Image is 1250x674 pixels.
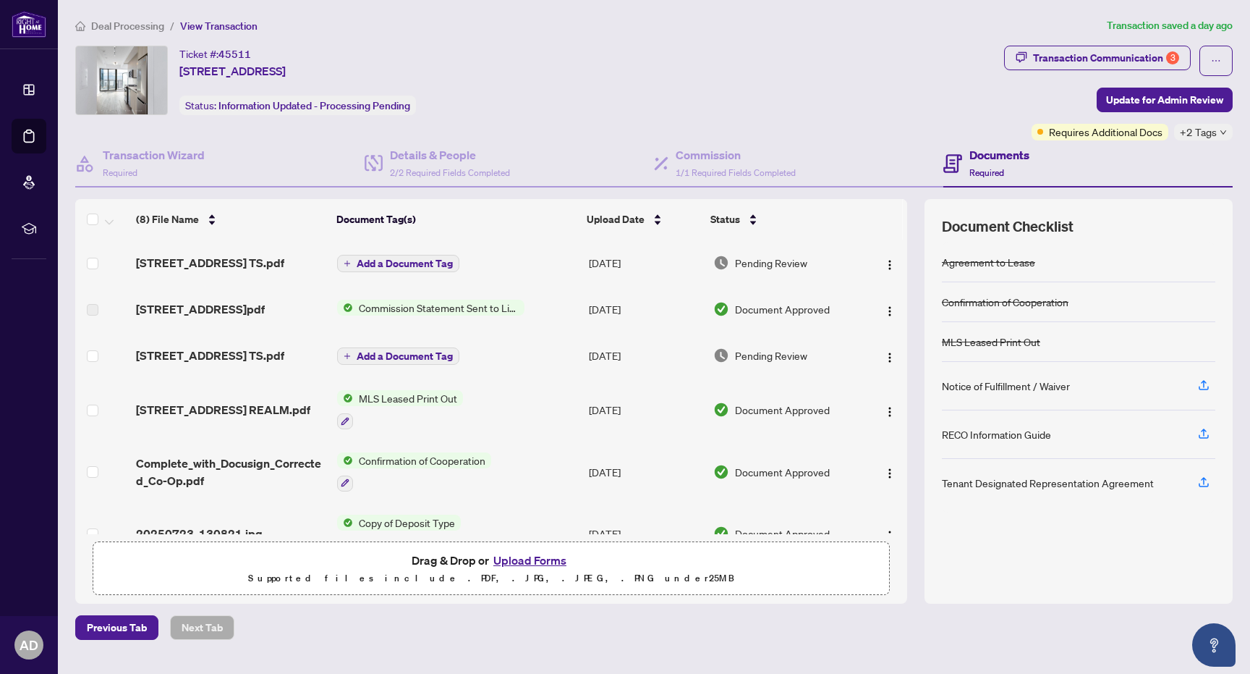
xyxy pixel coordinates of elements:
[735,301,830,317] span: Document Approved
[87,616,147,639] span: Previous Tab
[884,306,896,317] img: Logo
[136,254,284,271] span: [STREET_ADDRESS] TS.pdf
[390,167,510,178] span: 2/2 Required Fields Completed
[1192,623,1236,667] button: Open asap
[76,46,167,114] img: IMG-C12266810_1.jpg
[344,353,351,360] span: plus
[412,551,571,570] span: Drag & Drop or
[884,406,896,418] img: Logo
[1049,124,1162,140] span: Requires Additional Docs
[337,452,491,492] button: Status IconConfirmation of Cooperation
[489,551,571,570] button: Upload Forms
[136,347,284,364] span: [STREET_ADDRESS] TS.pdf
[583,332,707,379] td: [DATE]
[587,211,645,227] span: Upload Date
[337,390,353,406] img: Status Icon
[884,530,896,542] img: Logo
[942,475,1154,491] div: Tenant Designated Representation Agreement
[130,199,331,240] th: (8) File Name
[1004,46,1191,70] button: Transaction Communication3
[170,615,234,640] button: Next Tab
[337,452,353,468] img: Status Icon
[942,378,1070,394] div: Notice of Fulfillment / Waiver
[735,347,807,363] span: Pending Review
[1220,129,1227,136] span: down
[12,11,46,38] img: logo
[75,21,85,31] span: home
[180,20,258,33] span: View Transaction
[884,352,896,363] img: Logo
[713,301,729,317] img: Document Status
[583,379,707,441] td: [DATE]
[878,344,901,367] button: Logo
[969,146,1029,164] h4: Documents
[942,216,1073,237] span: Document Checklist
[353,452,491,468] span: Confirmation of Cooperation
[713,255,729,271] img: Document Status
[583,286,707,332] td: [DATE]
[878,398,901,421] button: Logo
[676,167,796,178] span: 1/1 Required Fields Completed
[357,351,453,361] span: Add a Document Tag
[1211,56,1221,66] span: ellipsis
[337,515,461,554] button: Status IconCopy of Deposit Type
[581,199,705,240] th: Upload Date
[337,254,459,273] button: Add a Document Tag
[710,211,740,227] span: Status
[878,522,901,545] button: Logo
[705,199,859,240] th: Status
[735,464,830,480] span: Document Approved
[878,251,901,274] button: Logo
[136,525,263,542] span: 20250723_130821.jpg
[735,526,830,542] span: Document Approved
[20,635,38,655] span: AD
[136,455,326,489] span: Complete_with_Docusign_Corrected_Co-Op.pdf
[179,46,251,62] div: Ticket #:
[75,615,158,640] button: Previous Tab
[942,426,1051,442] div: RECO Information Guide
[1033,46,1179,69] div: Transaction Communication
[179,96,416,115] div: Status:
[735,255,807,271] span: Pending Review
[713,402,729,418] img: Document Status
[583,503,707,565] td: [DATE]
[713,347,729,363] img: Document Status
[583,441,707,503] td: [DATE]
[390,146,510,164] h4: Details & People
[884,468,896,479] img: Logo
[337,300,353,316] img: Status Icon
[1107,17,1233,34] article: Transaction saved a day ago
[353,515,461,531] span: Copy of Deposit Type
[93,542,889,596] span: Drag & Drop orUpload FormsSupported files include .PDF, .JPG, .JPEG, .PNG under25MB
[1106,88,1223,111] span: Update for Admin Review
[713,526,729,542] img: Document Status
[344,260,351,267] span: plus
[353,390,463,406] span: MLS Leased Print Out
[1180,124,1217,140] span: +2 Tags
[969,167,1004,178] span: Required
[337,390,463,429] button: Status IconMLS Leased Print Out
[942,294,1068,310] div: Confirmation of Cooperation
[136,401,310,418] span: [STREET_ADDRESS] REALM.pdf
[884,259,896,271] img: Logo
[103,146,205,164] h4: Transaction Wizard
[218,48,251,61] span: 45511
[942,334,1040,350] div: MLS Leased Print Out
[337,300,524,316] button: Status IconCommission Statement Sent to Listing Brokerage
[353,300,524,316] span: Commission Statement Sent to Listing Brokerage
[1097,88,1233,112] button: Update for Admin Review
[942,254,1035,270] div: Agreement to Lease
[179,62,286,80] span: [STREET_ADDRESS]
[136,300,265,318] span: [STREET_ADDRESS]pdf
[103,167,137,178] span: Required
[337,255,459,272] button: Add a Document Tag
[878,460,901,484] button: Logo
[91,20,164,33] span: Deal Processing
[337,515,353,531] img: Status Icon
[676,146,796,164] h4: Commission
[170,17,174,34] li: /
[337,347,459,365] button: Add a Document Tag
[878,298,901,321] button: Logo
[357,258,453,269] span: Add a Document Tag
